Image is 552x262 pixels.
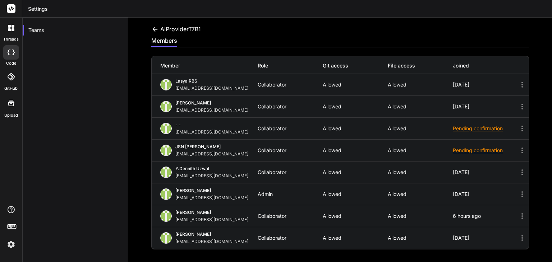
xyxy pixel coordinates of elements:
span: [PERSON_NAME] [175,210,211,215]
p: Allowed [323,235,388,241]
div: Teams [23,22,128,38]
span: [PERSON_NAME] [175,188,211,193]
div: Pending confirmation [453,125,518,132]
p: Allowed [388,104,453,109]
p: Allowed [388,169,453,175]
p: Allowed [388,213,453,219]
img: profile_image [160,210,172,222]
div: [DATE] [453,235,518,241]
p: Allowed [323,126,388,131]
p: Allowed [323,169,388,175]
div: Collaborator [258,82,323,88]
p: Allowed [388,126,453,131]
p: Allowed [323,104,388,109]
div: members [151,36,177,46]
span: - - [175,122,181,127]
span: [PERSON_NAME] [175,100,211,106]
div: [EMAIL_ADDRESS][DOMAIN_NAME] [175,217,251,223]
div: Joined [453,62,518,69]
div: [EMAIL_ADDRESS][DOMAIN_NAME] [175,239,251,244]
img: signin [5,238,17,251]
img: profile_image [160,101,172,112]
div: Pending confirmation [453,147,518,154]
div: [DATE] [453,104,518,109]
label: code [6,60,16,66]
div: [DATE] [453,191,518,197]
div: Collaborator [258,104,323,109]
label: Upload [4,112,18,118]
div: [DATE] [453,169,518,175]
img: profile_image [160,167,172,178]
div: Collaborator [258,235,323,241]
label: threads [3,36,19,42]
div: Admin [258,191,323,197]
div: Collaborator [258,213,323,219]
div: Member [160,62,258,69]
div: AIProviderT7B1 [151,25,201,33]
label: GitHub [4,85,18,92]
div: 6 hours ago [453,213,518,219]
p: Allowed [323,82,388,88]
p: Allowed [388,148,453,153]
div: [EMAIL_ADDRESS][DOMAIN_NAME] [175,151,251,157]
div: Role [258,62,323,69]
div: Collaborator [258,169,323,175]
span: Y.Dennith Uzwal [175,166,209,171]
span: [PERSON_NAME] [175,231,211,237]
p: Allowed [323,213,388,219]
div: [EMAIL_ADDRESS][DOMAIN_NAME] [175,107,251,113]
p: Allowed [388,191,453,197]
img: profile_image [160,79,172,90]
p: Allowed [388,82,453,88]
span: JSN [PERSON_NAME] [175,144,221,149]
img: profile_image [160,145,172,156]
p: Allowed [388,235,453,241]
p: Allowed [323,148,388,153]
p: Allowed [323,191,388,197]
div: Collaborator [258,126,323,131]
div: [EMAIL_ADDRESS][DOMAIN_NAME] [175,85,251,91]
div: Git access [323,62,388,69]
div: [DATE] [453,82,518,88]
div: [EMAIL_ADDRESS][DOMAIN_NAME] [175,173,251,179]
div: File access [388,62,453,69]
img: profile_image [160,123,172,134]
img: profile_image [160,188,172,200]
div: Collaborator [258,148,323,153]
div: [EMAIL_ADDRESS][DOMAIN_NAME] [175,129,251,135]
img: profile_image [160,232,172,244]
div: [EMAIL_ADDRESS][DOMAIN_NAME] [175,195,251,201]
span: Lasya RBS [175,78,197,84]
